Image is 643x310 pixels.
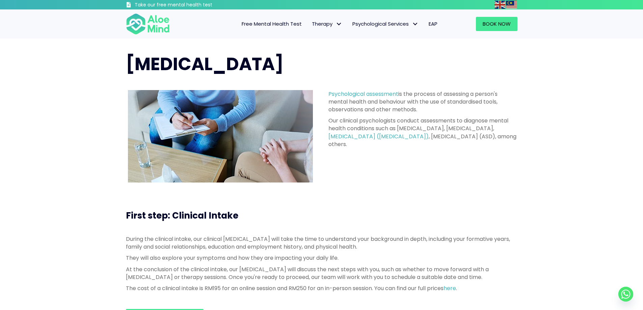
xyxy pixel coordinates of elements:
span: Psychological Services [352,20,419,27]
p: During the clinical intake, our clinical [MEDICAL_DATA] will take the time to understand your bac... [126,235,517,251]
span: Free Mental Health Test [242,20,302,27]
p: is the process of assessing a person's mental health and behaviour with the use of standardised t... [328,90,517,114]
a: Psychological assessment [328,90,398,98]
p: At the conclusion of the clinical intake, our [MEDICAL_DATA] will discuss the next steps with you... [126,265,517,281]
span: Therapy: submenu [334,19,344,29]
span: Psychological Services: submenu [410,19,420,29]
p: The cost of a clinical intake is RM195 for an online session and RM250 for an in-person session. ... [126,284,517,292]
a: EAP [424,17,443,31]
a: English [494,1,506,8]
p: They will also explore your symptoms and how they are impacting your daily life. [126,254,517,262]
a: [MEDICAL_DATA] ([MEDICAL_DATA]) [328,133,429,140]
a: here [444,284,456,292]
nav: Menu [179,17,443,31]
a: Book Now [476,17,517,31]
a: Whatsapp [618,287,633,302]
span: Therapy [312,20,342,27]
a: Psychological ServicesPsychological Services: submenu [347,17,424,31]
h3: Take our free mental health test [135,2,248,8]
a: Take our free mental health test [126,2,248,9]
img: en [494,1,505,9]
img: Aloe mind Logo [126,13,170,35]
span: [MEDICAL_DATA] [126,52,284,76]
a: Free Mental Health Test [237,17,307,31]
a: TherapyTherapy: submenu [307,17,347,31]
span: EAP [429,20,437,27]
span: First step: Clinical Intake [126,209,238,222]
p: Our clinical psychologists conduct assessments to diagnose mental health conditions such as [MEDI... [328,117,517,148]
img: psychological assessment [128,90,313,182]
img: ms [506,1,517,9]
a: Malay [506,1,517,8]
span: Book Now [483,20,511,27]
